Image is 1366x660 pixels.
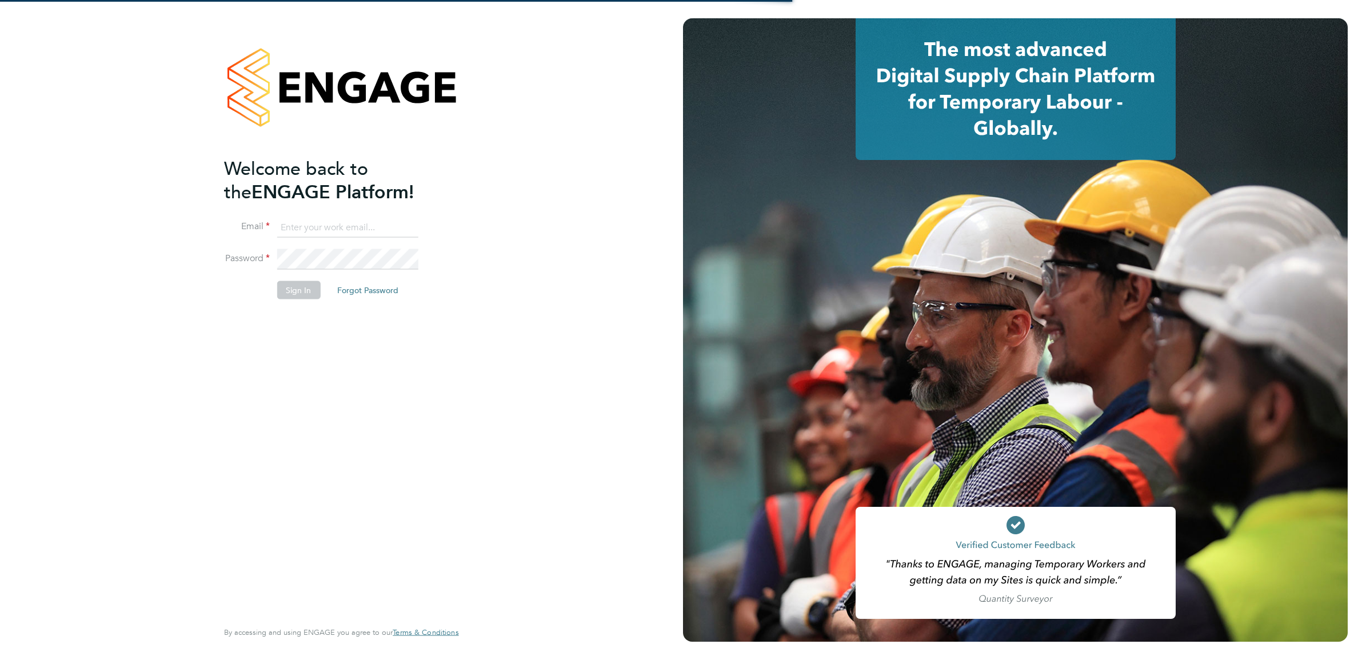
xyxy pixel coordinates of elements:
h2: ENGAGE Platform! [224,157,447,203]
button: Sign In [277,281,320,299]
span: Terms & Conditions [393,627,458,637]
button: Forgot Password [328,281,408,299]
label: Password [224,253,270,265]
input: Enter your work email... [277,217,418,238]
a: Terms & Conditions [393,628,458,637]
label: Email [224,221,270,233]
span: Welcome back to the [224,157,368,203]
span: By accessing and using ENGAGE you agree to our [224,627,458,637]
